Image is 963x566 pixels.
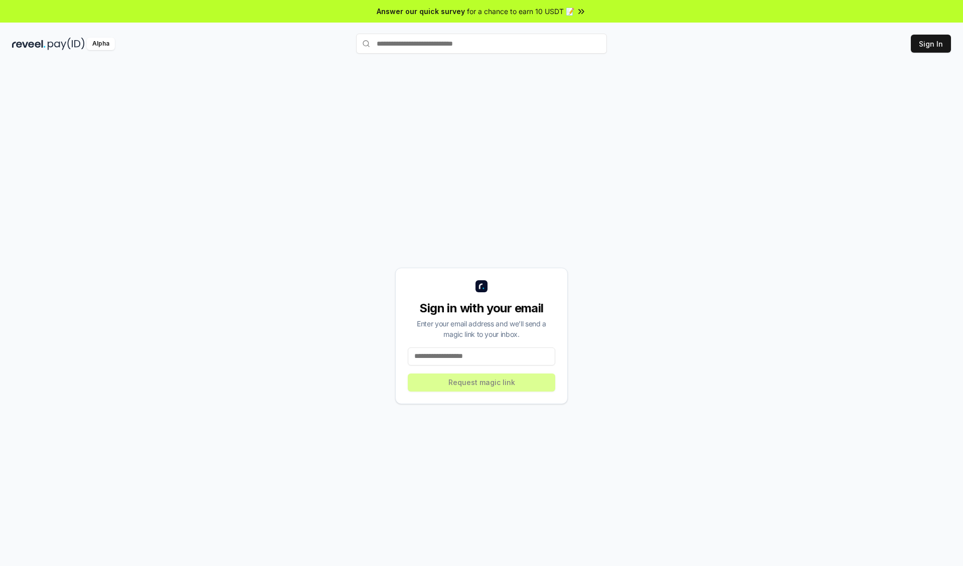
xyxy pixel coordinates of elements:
div: Alpha [87,38,115,50]
span: for a chance to earn 10 USDT 📝 [467,6,574,17]
span: Answer our quick survey [377,6,465,17]
button: Sign In [911,35,951,53]
div: Enter your email address and we’ll send a magic link to your inbox. [408,318,555,339]
img: logo_small [475,280,488,292]
div: Sign in with your email [408,300,555,316]
img: reveel_dark [12,38,46,50]
img: pay_id [48,38,85,50]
